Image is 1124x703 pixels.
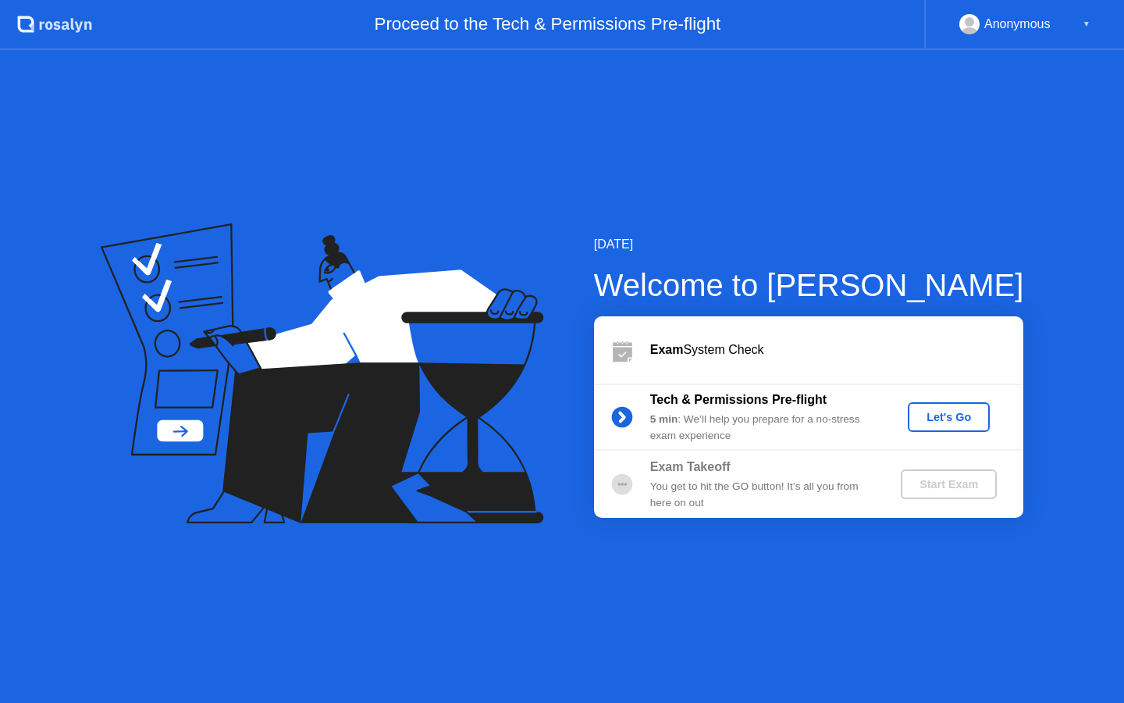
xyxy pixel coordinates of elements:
div: Let's Go [914,411,983,423]
b: Tech & Permissions Pre-flight [650,393,827,406]
b: Exam Takeoff [650,460,731,473]
b: 5 min [650,413,678,425]
div: Anonymous [984,14,1051,34]
b: Exam [650,343,684,356]
button: Start Exam [901,469,997,499]
button: Let's Go [908,402,990,432]
div: You get to hit the GO button! It’s all you from here on out [650,479,875,511]
div: Start Exam [907,478,991,491]
div: ▼ [1083,14,1090,34]
div: Welcome to [PERSON_NAME] [594,262,1024,309]
div: : We’ll help you prepare for a no-stress exam experience [650,412,875,444]
div: System Check [650,341,1023,359]
div: [DATE] [594,235,1024,254]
